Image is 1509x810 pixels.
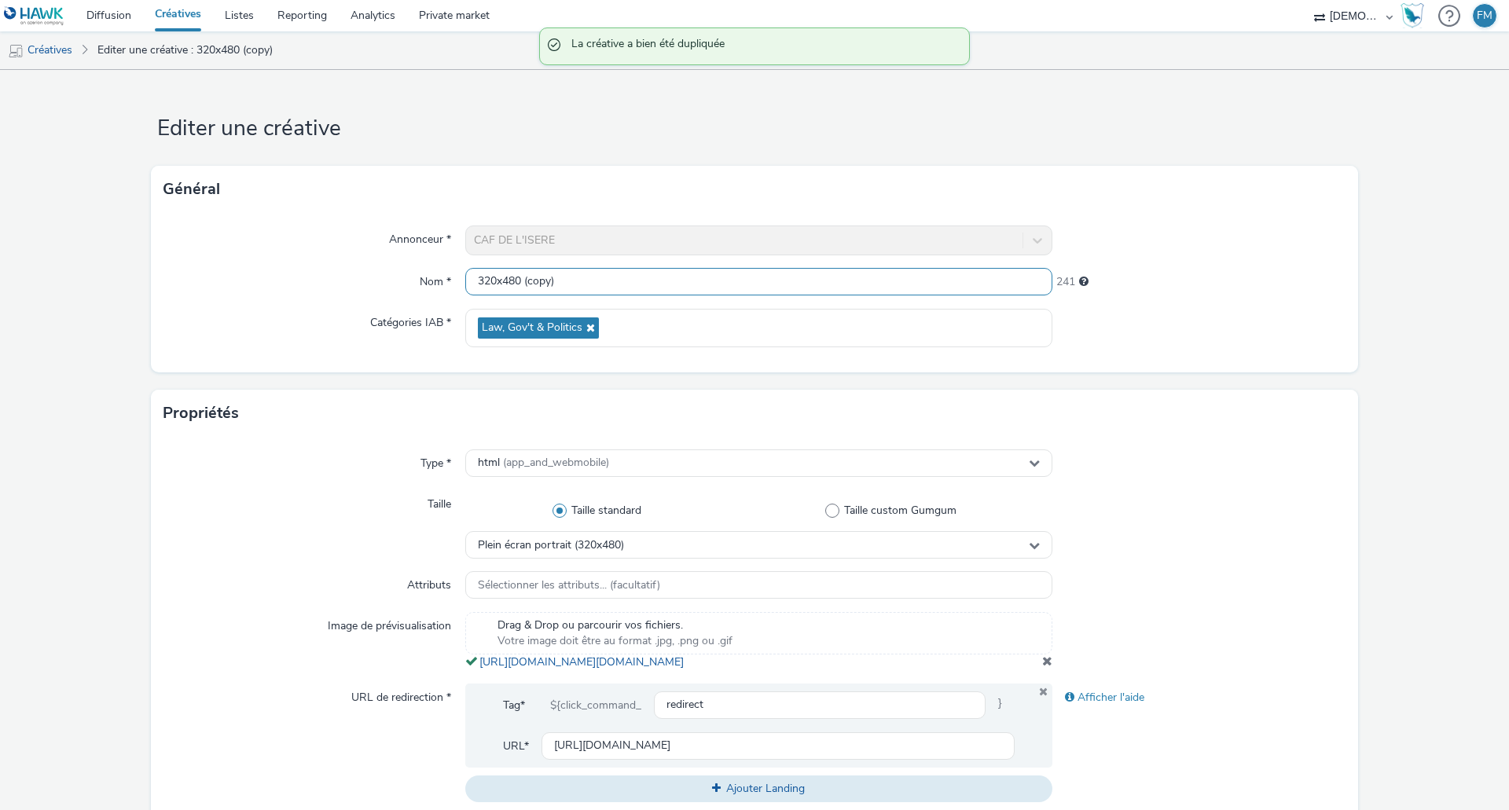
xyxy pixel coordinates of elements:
[465,268,1052,295] input: Nom
[8,43,24,59] img: mobile
[503,455,609,470] span: (app_and_webmobile)
[345,684,457,706] label: URL de redirection *
[478,579,660,592] span: Sélectionner les attributs... (facultatif)
[1401,3,1430,28] a: Hawk Academy
[571,36,953,57] span: La créative a bien été dupliquée
[151,114,1358,144] h1: Editer une créative
[726,781,805,796] span: Ajouter Landing
[4,6,64,26] img: undefined Logo
[538,691,654,720] div: ${click_command_
[401,571,457,593] label: Attributs
[90,31,281,69] a: Editer une créative : 320x480 (copy)
[163,178,220,201] h3: Général
[413,268,457,290] label: Nom *
[497,618,732,633] span: Drag & Drop ou parcourir vos fichiers.
[421,490,457,512] label: Taille
[478,539,624,552] span: Plein écran portrait (320x480)
[321,612,457,634] label: Image de prévisualisation
[1052,684,1346,712] div: Afficher l'aide
[163,401,239,425] h3: Propriétés
[1079,274,1089,290] div: 255 caractères maximum
[414,449,457,471] label: Type *
[1056,274,1075,290] span: 241
[497,633,732,649] span: Votre image doit être au format .jpg, .png ou .gif
[542,732,1015,760] input: url...
[571,503,641,519] span: Taille standard
[1477,4,1492,27] div: FM
[479,654,690,669] a: [URL][DOMAIN_NAME][DOMAIN_NAME]
[465,775,1052,802] button: Ajouter Landing
[478,456,609,470] span: html
[383,225,457,247] label: Annonceur *
[986,691,1015,720] span: }
[844,503,956,519] span: Taille custom Gumgum
[364,309,457,331] label: Catégories IAB *
[1401,3,1424,28] img: Hawk Academy
[482,321,582,335] span: Law, Gov't & Politics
